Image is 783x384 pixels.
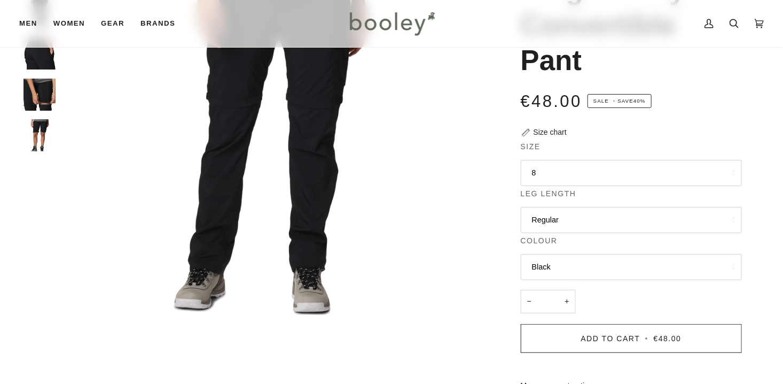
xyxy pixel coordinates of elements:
[581,334,640,343] span: Add to Cart
[521,290,576,314] input: Quantity
[19,18,37,29] span: Men
[633,98,646,104] span: 40%
[521,141,541,152] span: Size
[345,8,439,39] img: Booley
[643,334,651,343] span: •
[521,290,538,314] button: −
[24,79,56,111] img: Women's Silver Ridge Utility Convertible Pant
[53,18,85,29] span: Women
[521,92,582,111] span: €48.00
[24,37,56,70] img: Women's Silver Ridge Utility Convertible Pant
[588,94,652,108] span: Save
[558,290,575,314] button: +
[611,98,618,104] em: •
[521,254,742,280] button: Black
[521,235,558,247] span: Colour
[521,207,742,233] button: Regular
[593,98,609,104] span: Sale
[140,18,175,29] span: Brands
[24,119,56,151] img: Women's Silver Ridge Utility Convertible Pant
[521,324,742,353] button: Add to Cart • €48.00
[101,18,124,29] span: Gear
[534,127,567,138] div: Size chart
[654,334,682,343] span: €48.00
[521,160,742,186] button: 8
[521,188,576,199] span: Leg Length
